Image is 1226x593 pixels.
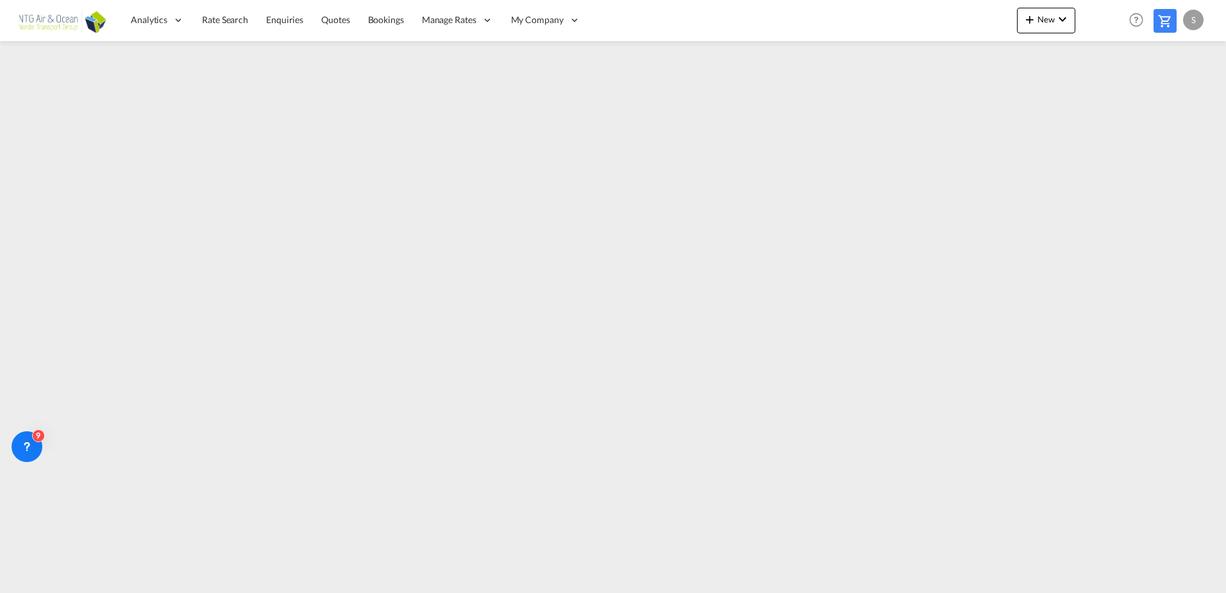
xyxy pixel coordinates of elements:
div: S [1183,10,1204,30]
span: Enquiries [266,14,303,25]
span: My Company [511,13,564,26]
button: icon-plus 400-fgNewicon-chevron-down [1017,8,1075,33]
md-icon: icon-plus 400-fg [1022,12,1037,27]
div: Help [1125,9,1154,32]
img: c10840d0ab7511ecb0716db42be36143.png [19,6,106,35]
span: Manage Rates [422,13,476,26]
span: Help [1125,9,1147,31]
span: Bookings [368,14,404,25]
span: Analytics [131,13,167,26]
span: New [1022,14,1070,24]
md-icon: icon-chevron-down [1055,12,1070,27]
span: Rate Search [202,14,248,25]
span: Quotes [321,14,349,25]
